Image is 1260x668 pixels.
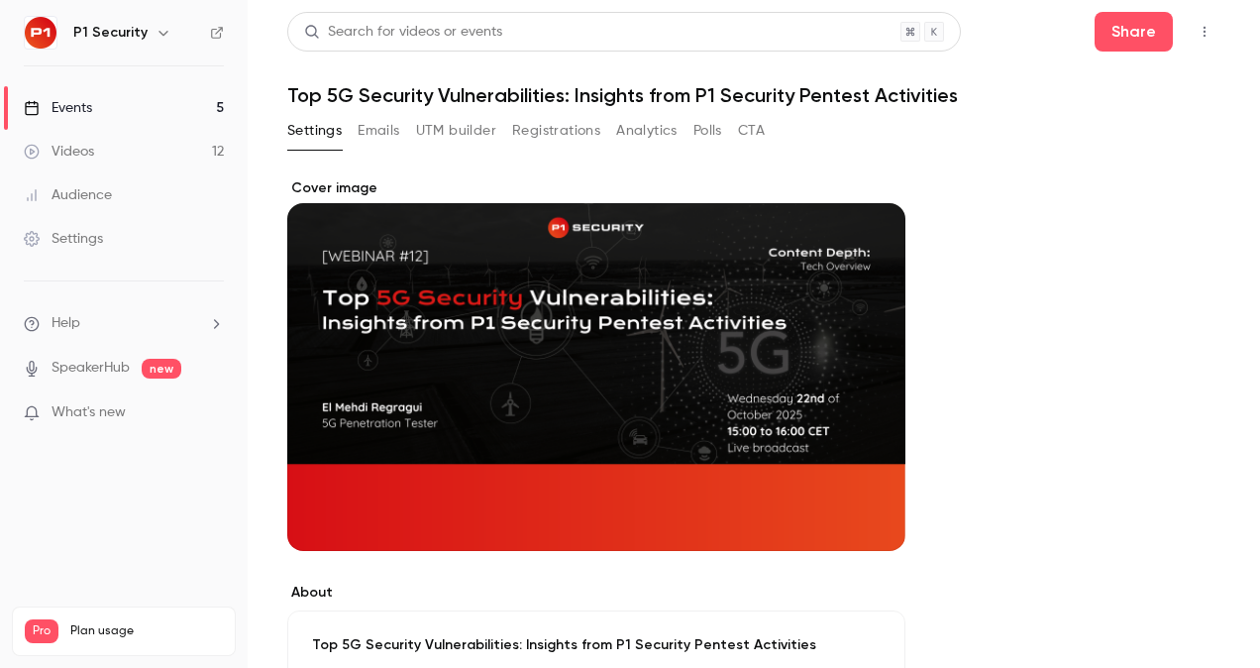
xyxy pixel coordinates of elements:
button: Settings [287,115,342,147]
h1: Top 5G Security Vulnerabilities: Insights from P1 Security Pentest Activities [287,83,1220,107]
a: SpeakerHub [52,358,130,379]
label: Cover image [287,178,905,198]
p: Top 5G Security Vulnerabilities: Insights from P1 Security Pentest Activities [312,635,881,655]
div: Audience [24,185,112,205]
div: Events [24,98,92,118]
section: Cover image [287,178,905,551]
div: Videos [24,142,94,162]
button: UTM builder [416,115,496,147]
span: What's new [52,402,126,423]
div: Search for videos or events [304,22,502,43]
label: About [287,583,905,603]
span: Pro [25,619,58,643]
h6: P1 Security [73,23,148,43]
span: new [142,359,181,379]
img: P1 Security [25,17,56,49]
span: Plan usage [70,623,223,639]
span: Help [52,313,80,334]
button: Registrations [512,115,600,147]
button: Polls [693,115,722,147]
div: Settings [24,229,103,249]
button: Share [1095,12,1173,52]
li: help-dropdown-opener [24,313,224,334]
button: Emails [358,115,399,147]
button: CTA [738,115,765,147]
iframe: Noticeable Trigger [200,404,224,422]
button: Analytics [616,115,678,147]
